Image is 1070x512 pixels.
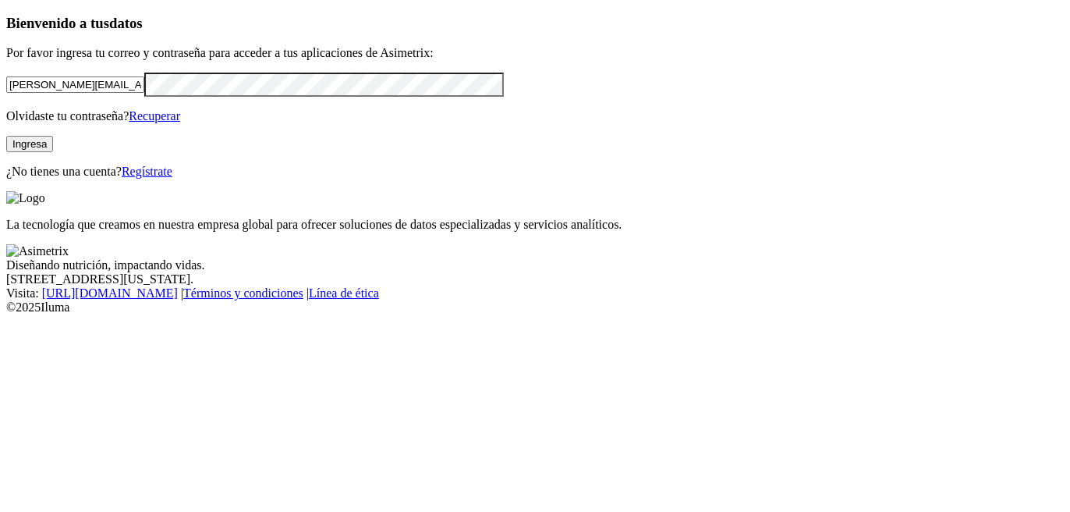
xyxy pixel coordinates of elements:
a: Línea de ética [309,286,379,300]
p: Olvidaste tu contraseña? [6,109,1064,123]
p: Por favor ingresa tu correo y contraseña para acceder a tus aplicaciones de Asimetrix: [6,46,1064,60]
img: Logo [6,191,45,205]
a: Recuperar [129,109,180,123]
a: [URL][DOMAIN_NAME] [42,286,178,300]
div: [STREET_ADDRESS][US_STATE]. [6,272,1064,286]
h3: Bienvenido a tus [6,15,1064,32]
a: Términos y condiciones [183,286,303,300]
div: Visita : | | [6,286,1064,300]
div: Diseñando nutrición, impactando vidas. [6,258,1064,272]
p: ¿No tienes una cuenta? [6,165,1064,179]
span: datos [109,15,143,31]
div: © 2025 Iluma [6,300,1064,315]
a: Regístrate [122,165,172,178]
input: Tu correo [6,76,144,93]
button: Ingresa [6,136,53,152]
p: La tecnología que creamos en nuestra empresa global para ofrecer soluciones de datos especializad... [6,218,1064,232]
img: Asimetrix [6,244,69,258]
